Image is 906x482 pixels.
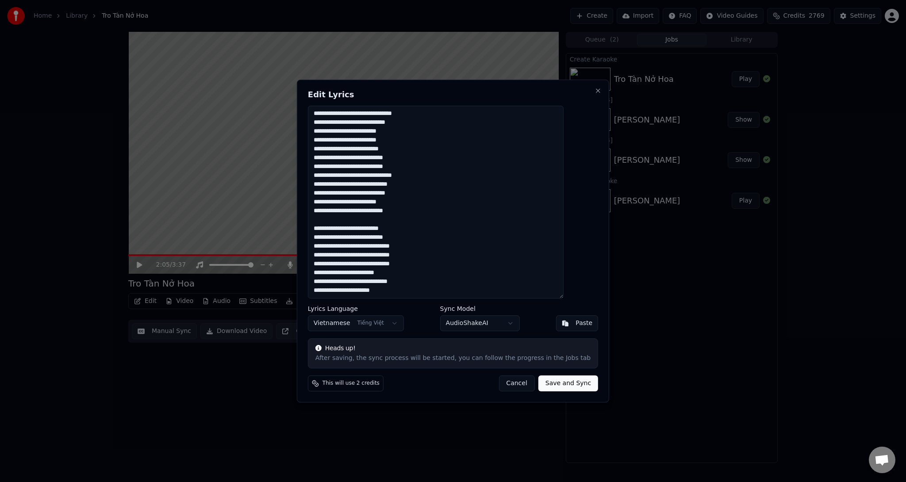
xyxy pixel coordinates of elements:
[308,306,404,312] label: Lyrics Language
[315,354,591,363] div: After saving, the sync process will be started, you can follow the progress in the Jobs tab
[440,306,520,312] label: Sync Model
[538,375,598,391] button: Save and Sync
[576,319,592,328] div: Paste
[322,380,380,387] span: This will use 2 credits
[308,91,598,99] h2: Edit Lyrics
[315,344,591,353] div: Heads up!
[499,375,534,391] button: Cancel
[556,315,598,331] button: Paste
